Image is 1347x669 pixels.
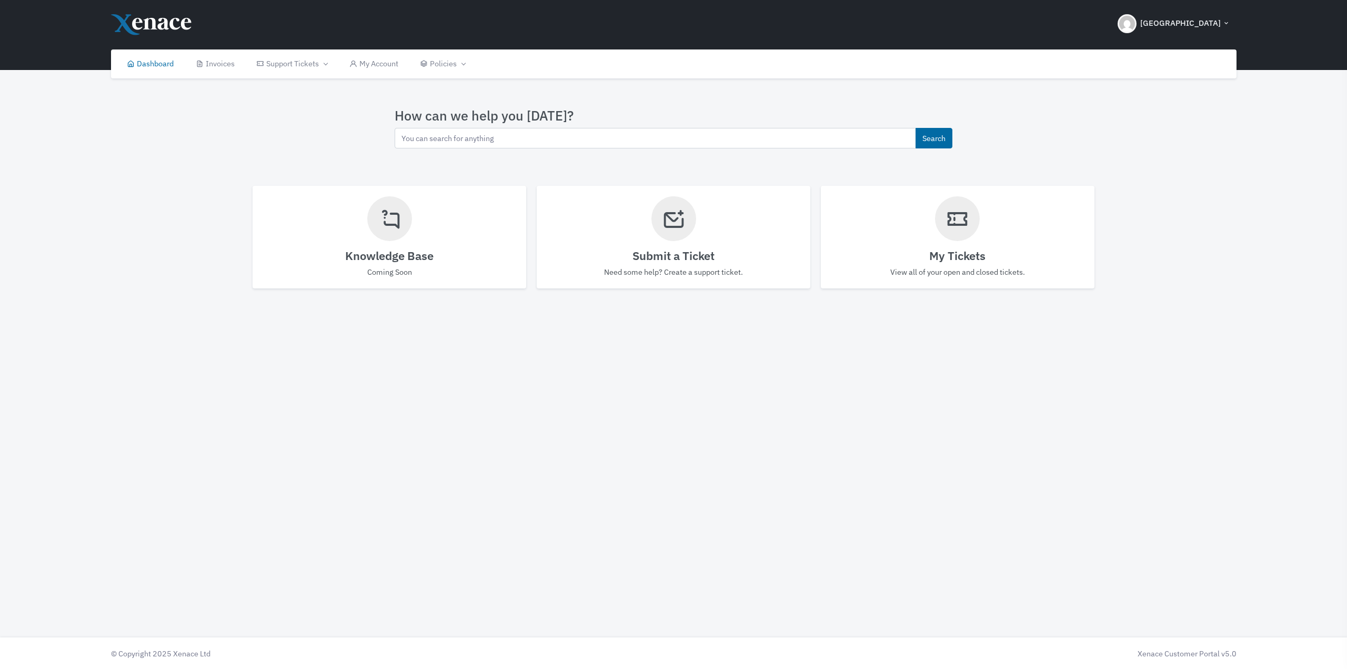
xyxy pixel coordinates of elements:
a: My Account [338,49,409,78]
a: Invoices [185,49,246,78]
input: You can search for anything [395,128,916,148]
p: Coming Soon [263,266,516,278]
a: Knowledge Base Coming Soon [253,186,526,288]
p: Need some help? Create a support ticket. [547,266,800,278]
div: Xenace Customer Portal v5.0 [679,648,1237,660]
a: Support Tickets [246,49,338,78]
img: Header Avatar [1118,14,1137,33]
a: My Tickets View all of your open and closed tickets. [821,186,1094,288]
a: Submit a Ticket Need some help? Create a support ticket. [537,186,810,288]
span: [GEOGRAPHIC_DATA] [1140,17,1221,29]
div: © Copyright 2025 Xenace Ltd [106,648,674,660]
h4: Knowledge Base [263,249,516,263]
h4: Submit a Ticket [547,249,800,263]
button: [GEOGRAPHIC_DATA] [1111,5,1237,42]
h4: My Tickets [831,249,1084,263]
a: Policies [409,49,476,78]
button: Search [916,128,952,148]
p: View all of your open and closed tickets. [831,266,1084,278]
h3: How can we help you [DATE]? [395,108,952,124]
a: Dashboard [116,49,185,78]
